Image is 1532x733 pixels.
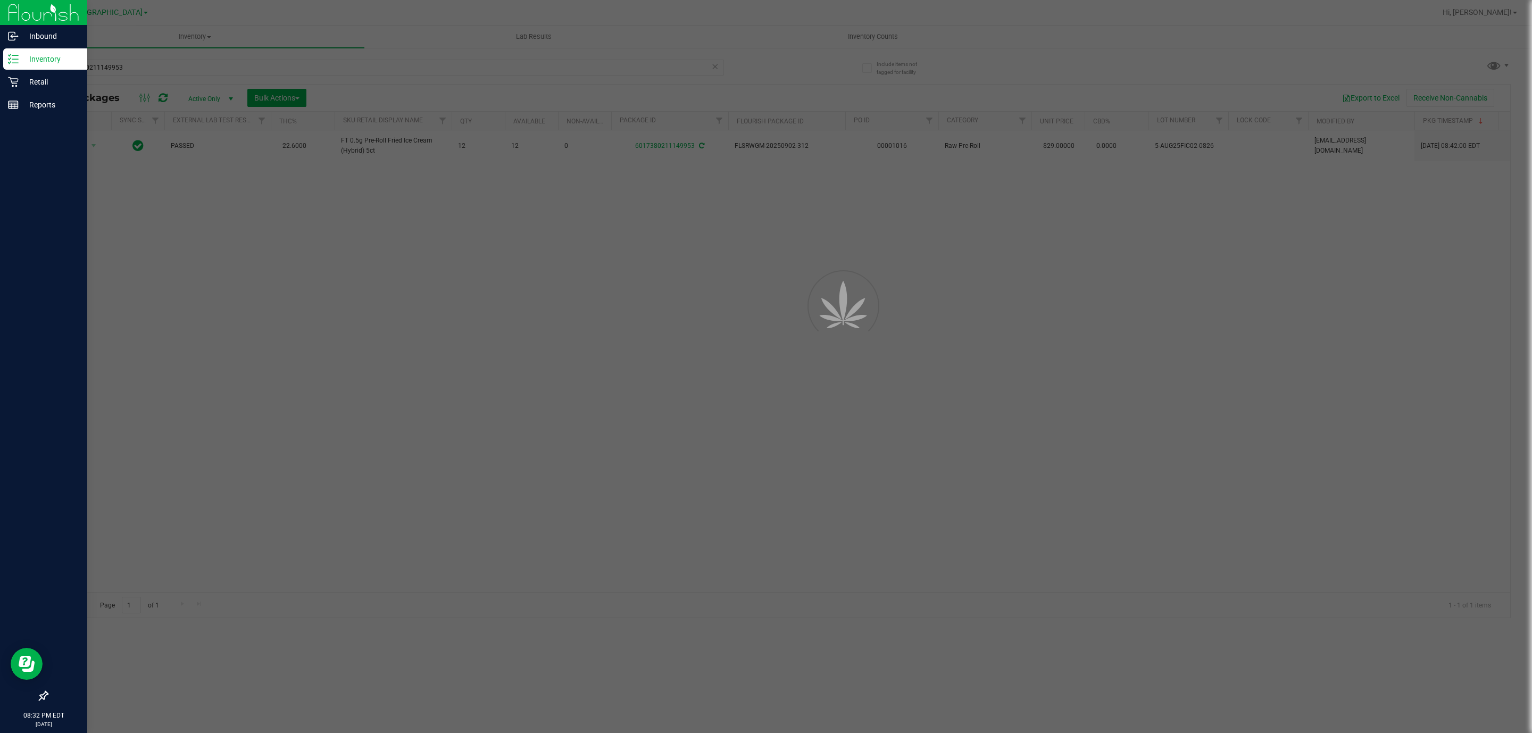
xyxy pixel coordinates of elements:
[19,53,82,65] p: Inventory
[19,30,82,43] p: Inbound
[8,31,19,41] inline-svg: Inbound
[8,77,19,87] inline-svg: Retail
[19,98,82,111] p: Reports
[11,648,43,680] iframe: Resource center
[19,76,82,88] p: Retail
[8,54,19,64] inline-svg: Inventory
[5,720,82,728] p: [DATE]
[8,99,19,110] inline-svg: Reports
[5,711,82,720] p: 08:32 PM EDT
